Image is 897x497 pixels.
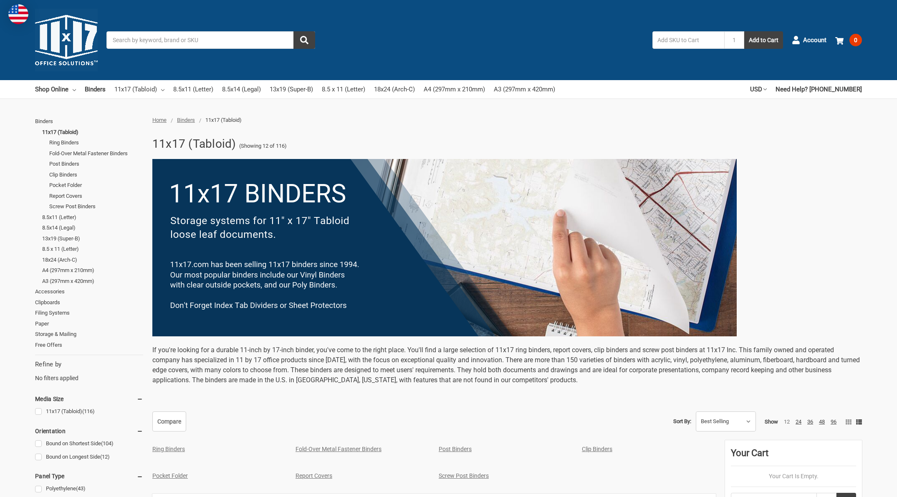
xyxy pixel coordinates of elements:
a: 0 [835,29,862,51]
a: Bound on Longest Side [35,452,143,463]
a: Fold-Over Metal Fastener Binders [296,446,382,452]
h1: 11x17 (Tabloid) [152,133,236,155]
a: 11x17 (Tabloid) [42,127,143,138]
input: Add SKU to Cart [652,31,724,49]
a: Need Help? [PHONE_NUMBER] [776,80,862,98]
a: Accessories [35,286,143,297]
a: 8.5 x 11 (Letter) [322,80,365,98]
span: (43) [76,485,86,492]
span: (12) [100,454,110,460]
span: 0 [849,34,862,46]
span: (116) [82,408,95,414]
a: Binders [35,116,143,127]
a: 12 [784,419,790,425]
span: (104) [101,440,114,447]
span: Account [803,35,826,45]
h5: Refine by [35,360,143,369]
a: 8.5x14 (Legal) [222,80,261,98]
a: 36 [807,419,813,425]
h5: Orientation [35,426,143,436]
a: Binders [177,117,195,123]
a: Post Binders [49,159,143,169]
a: Filing Systems [35,308,143,318]
a: Compare [152,411,186,431]
a: 13x19 (Super-B) [42,233,143,244]
a: Fold-Over Metal Fastener Binders [49,148,143,159]
input: Search by keyword, brand or SKU [106,31,315,49]
a: Storage & Mailing [35,329,143,340]
a: A4 (297mm x 210mm) [424,80,485,98]
a: Clip Binders [49,169,143,180]
a: 8.5x14 (Legal) [42,222,143,233]
a: Report Covers [49,191,143,202]
div: Your Cart [731,446,856,466]
span: Show [765,419,778,425]
span: If you're looking for a durable 11-inch by 17-inch binder, you've come to the right place. You'll... [152,346,860,384]
a: Home [152,117,167,123]
a: Binders [85,80,106,98]
a: 8.5 x 11 (Letter) [42,244,143,255]
a: A4 (297mm x 210mm) [42,265,143,276]
a: Ring Binders [152,446,185,452]
a: Screw Post Binders [49,201,143,212]
a: 48 [819,419,825,425]
a: 18x24 (Arch-C) [42,255,143,265]
h5: Media Size [35,394,143,404]
span: (Showing 12 of 116) [239,142,287,150]
a: Ring Binders [49,137,143,148]
a: Account [792,29,826,51]
button: Add to Cart [744,31,783,49]
a: Free Offers [35,340,143,351]
img: binders-1-.png [152,159,737,336]
a: Screw Post Binders [439,472,489,479]
a: Polyethylene [35,483,143,494]
a: Bound on Shortest Side [35,438,143,449]
a: Pocket Folder [152,472,188,479]
a: USD [750,80,767,98]
img: 11x17.com [35,9,98,71]
a: 8.5x11 (Letter) [173,80,213,98]
a: Paper [35,318,143,329]
span: 11x17 (Tabloid) [205,117,242,123]
a: Report Covers [296,472,332,479]
h5: Panel Type [35,471,143,481]
a: 8.5x11 (Letter) [42,212,143,223]
a: Shop Online [35,80,76,98]
a: Pocket Folder [49,180,143,191]
a: Post Binders [439,446,472,452]
a: 13x19 (Super-B) [270,80,313,98]
a: A3 (297mm x 420mm) [42,276,143,287]
a: 11x17 (Tabloid) [35,406,143,417]
a: 11x17 (Tabloid) [114,80,164,98]
a: A3 (297mm x 420mm) [494,80,555,98]
label: Sort By: [673,415,691,428]
p: Your Cart Is Empty. [731,472,856,481]
div: No filters applied [35,360,143,382]
a: 18x24 (Arch-C) [374,80,415,98]
a: 24 [796,419,801,425]
a: Clipboards [35,297,143,308]
a: 96 [831,419,836,425]
img: duty and tax information for United States [8,4,28,24]
a: Clip Binders [582,446,612,452]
